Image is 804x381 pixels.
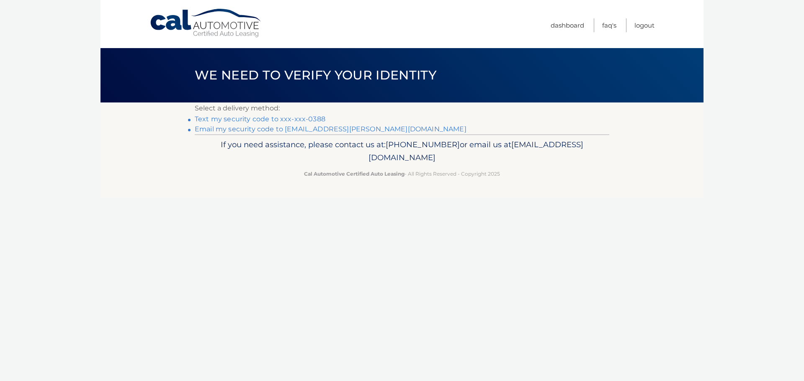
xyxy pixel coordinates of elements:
[634,18,655,32] a: Logout
[149,8,263,38] a: Cal Automotive
[551,18,584,32] a: Dashboard
[200,169,604,178] p: - All Rights Reserved - Copyright 2025
[602,18,616,32] a: FAQ's
[195,102,609,114] p: Select a delivery method:
[386,140,460,149] avayaelement: [PHONE_NUMBER]
[200,138,604,165] p: If you need assistance, please contact us at: or email us at
[195,115,325,123] a: Text my security code to xxx-xxx-0388
[195,125,466,133] a: Email my security code to [EMAIL_ADDRESS][PERSON_NAME][DOMAIN_NAME]
[304,171,405,177] strong: Cal Automotive Certified Auto Leasing
[195,67,436,83] span: We need to verify your identity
